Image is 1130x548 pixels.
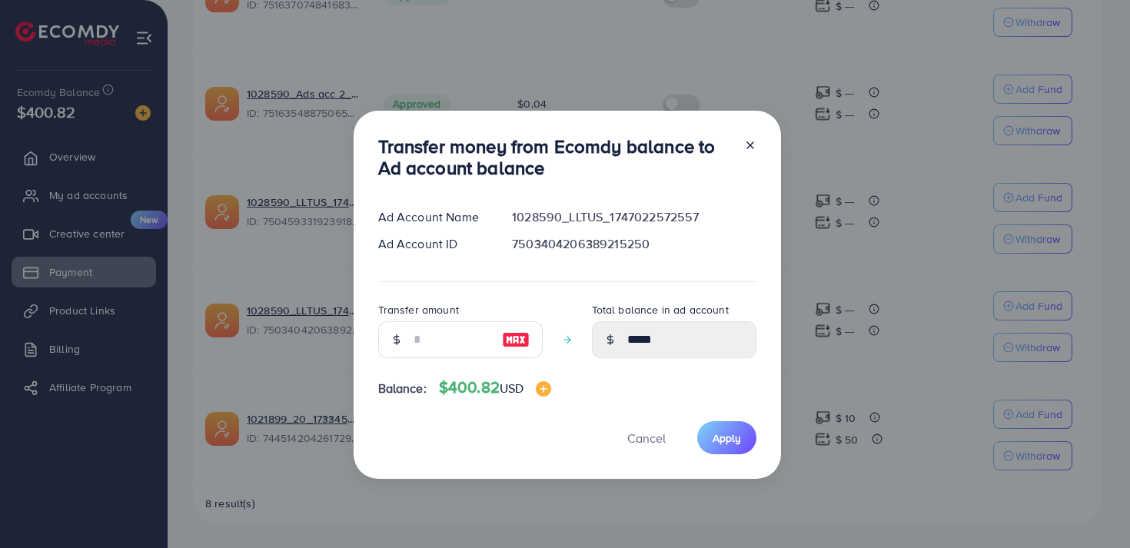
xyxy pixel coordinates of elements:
[378,135,732,180] h3: Transfer money from Ecomdy balance to Ad account balance
[500,208,768,226] div: 1028590_LLTUS_1747022572557
[500,235,768,253] div: 7503404206389215250
[500,380,523,397] span: USD
[1065,479,1118,536] iframe: Chat
[366,208,500,226] div: Ad Account Name
[366,235,500,253] div: Ad Account ID
[502,330,530,349] img: image
[439,378,552,397] h4: $400.82
[697,421,756,454] button: Apply
[378,380,427,397] span: Balance:
[536,381,551,397] img: image
[713,430,741,446] span: Apply
[608,421,685,454] button: Cancel
[592,302,729,317] label: Total balance in ad account
[627,430,666,447] span: Cancel
[378,302,459,317] label: Transfer amount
